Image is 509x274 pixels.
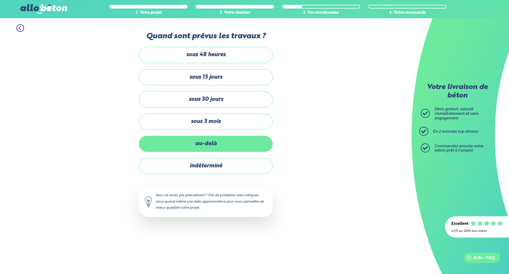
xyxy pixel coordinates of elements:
label: indéterminé [139,158,273,174]
div: 1. Votre projet [110,11,188,15]
label: sous 30 jours [139,91,273,108]
img: allobéton [20,4,67,14]
label: Quand sont prévus les travaux ? [139,32,273,41]
div: 4. Votre commande [368,11,447,15]
label: sous 48 heures [139,47,273,63]
label: au-delà [139,136,273,152]
div: Vous ne savez pas précisément ? Pas de problème mais indiquez-nous quand même une date approximat... [139,186,273,217]
iframe: Help widget launcher [455,250,502,267]
label: sous 3 mois [139,114,273,130]
div: 2. Votre chantier [196,11,274,15]
div: 3. Vos coordonnées [282,11,360,15]
label: sous 15 jours [139,69,273,85]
